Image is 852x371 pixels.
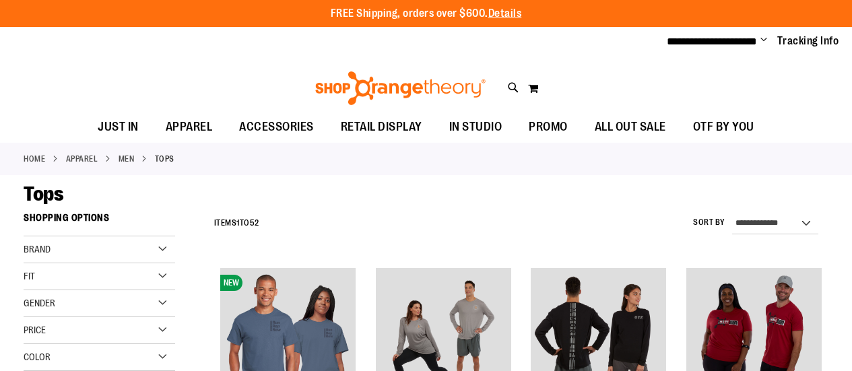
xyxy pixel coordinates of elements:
span: ACCESSORIES [239,112,314,142]
span: Gender [24,298,55,308]
h2: Items to [214,213,259,234]
img: Shop Orangetheory [313,71,488,105]
span: IN STUDIO [449,112,502,142]
strong: Shopping Options [24,206,175,236]
strong: Tops [155,153,174,165]
a: Tracking Info [777,34,839,48]
label: Sort By [693,217,725,228]
span: ALL OUT SALE [595,112,666,142]
span: OTF BY YOU [693,112,754,142]
button: Account menu [760,34,767,48]
span: RETAIL DISPLAY [341,112,422,142]
span: 52 [250,218,259,228]
a: APPAREL [66,153,98,165]
span: Tops [24,182,63,205]
span: Color [24,351,51,362]
span: Fit [24,271,35,281]
span: JUST IN [98,112,139,142]
a: Details [488,7,522,20]
span: APPAREL [166,112,213,142]
span: PROMO [529,112,568,142]
span: Price [24,325,46,335]
a: Home [24,153,45,165]
span: 1 [236,218,240,228]
span: NEW [220,275,242,291]
span: Brand [24,244,51,255]
p: FREE Shipping, orders over $600. [331,6,522,22]
a: MEN [119,153,135,165]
